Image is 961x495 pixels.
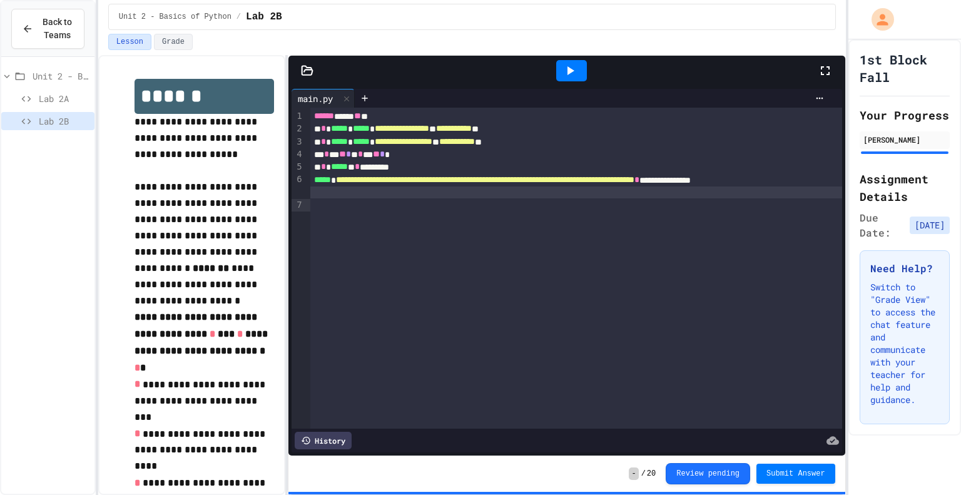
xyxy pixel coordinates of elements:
div: History [295,432,352,449]
button: Grade [154,34,193,50]
iframe: chat widget [908,445,948,482]
span: - [629,467,638,480]
span: Due Date: [860,210,905,240]
span: Lab 2B [39,115,89,128]
iframe: chat widget [857,390,948,444]
span: Back to Teams [41,16,74,42]
span: 20 [647,469,656,479]
h3: Need Help? [870,261,939,276]
h2: Your Progress [860,106,950,124]
div: My Account [858,5,897,34]
div: main.py [292,89,355,108]
div: 6 [292,173,304,199]
span: Lab 2A [39,92,89,105]
div: 1 [292,110,304,123]
button: Review pending [666,463,750,484]
div: 3 [292,136,304,148]
span: / [641,469,646,479]
p: Switch to "Grade View" to access the chat feature and communicate with your teacher for help and ... [870,281,939,406]
h2: Assignment Details [860,170,950,205]
span: [DATE] [910,217,950,234]
span: Lab 2B [246,9,282,24]
span: Unit 2 - Basics of Python [119,12,231,22]
div: [PERSON_NAME] [863,134,946,145]
span: Submit Answer [766,469,825,479]
span: Unit 2 - Basics of Python [33,69,89,83]
button: Back to Teams [11,9,84,49]
div: 7 [292,199,304,212]
span: / [236,12,241,22]
div: main.py [292,92,339,105]
h1: 1st Block Fall [860,51,950,86]
div: 5 [292,161,304,173]
button: Lesson [108,34,151,50]
div: 4 [292,148,304,161]
div: 2 [292,123,304,135]
button: Submit Answer [756,464,835,484]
